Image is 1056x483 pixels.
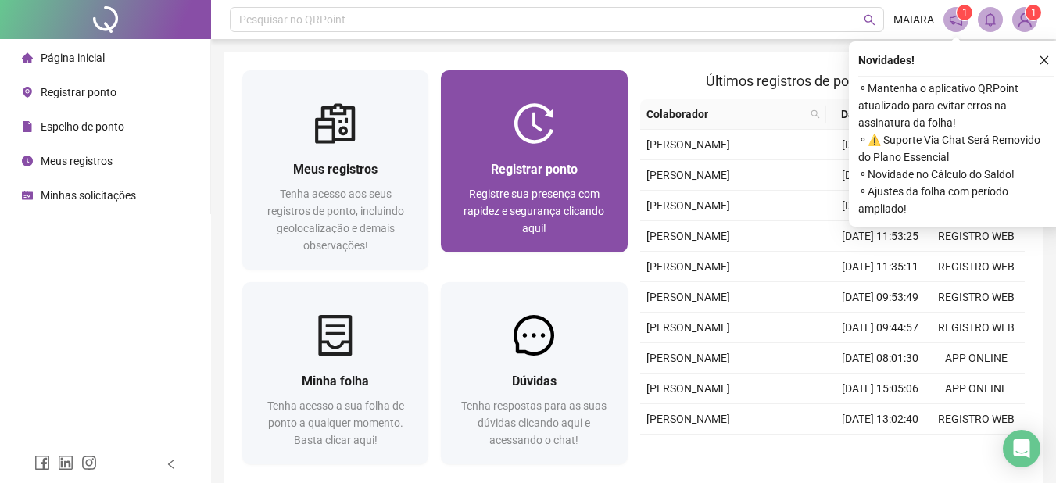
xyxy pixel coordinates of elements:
[706,73,958,89] span: Últimos registros de ponto sincronizados
[646,138,730,151] span: [PERSON_NAME]
[826,99,919,130] th: Data/Hora
[1039,55,1050,66] span: close
[441,282,627,464] a: DúvidasTenha respostas para as suas dúvidas clicando aqui e acessando o chat!
[81,455,97,470] span: instagram
[646,106,805,123] span: Colaborador
[858,166,1054,183] span: ⚬ Novidade no Cálculo do Saldo!
[267,188,404,252] span: Tenha acesso aos seus registros de ponto, incluindo geolocalização e demais observações!
[646,230,730,242] span: [PERSON_NAME]
[22,121,33,132] span: file
[293,162,378,177] span: Meus registros
[491,162,578,177] span: Registrar ponto
[22,156,33,166] span: clock-circle
[302,374,369,388] span: Minha folha
[864,14,875,26] span: search
[807,102,823,126] span: search
[242,282,428,464] a: Minha folhaTenha acesso a sua folha de ponto a qualquer momento. Basta clicar aqui!
[646,199,730,212] span: [PERSON_NAME]
[929,221,1025,252] td: REGISTRO WEB
[858,131,1054,166] span: ⚬ ⚠️ Suporte Via Chat Será Removido do Plano Essencial
[646,291,730,303] span: [PERSON_NAME]
[441,70,627,252] a: Registrar pontoRegistre sua presença com rapidez e segurança clicando aqui!
[858,80,1054,131] span: ⚬ Mantenha o aplicativo QRPoint atualizado para evitar erros na assinatura da folha!
[832,221,929,252] td: [DATE] 11:53:25
[267,399,404,446] span: Tenha acesso a sua folha de ponto a qualquer momento. Basta clicar aqui!
[929,435,1025,465] td: REGISTRO WEB
[512,374,557,388] span: Dúvidas
[1031,7,1036,18] span: 1
[929,343,1025,374] td: APP ONLINE
[832,282,929,313] td: [DATE] 09:53:49
[832,404,929,435] td: [DATE] 13:02:40
[646,382,730,395] span: [PERSON_NAME]
[929,282,1025,313] td: REGISTRO WEB
[22,52,33,63] span: home
[461,399,607,446] span: Tenha respostas para as suas dúvidas clicando aqui e acessando o chat!
[983,13,997,27] span: bell
[832,343,929,374] td: [DATE] 08:01:30
[832,313,929,343] td: [DATE] 09:44:57
[646,321,730,334] span: [PERSON_NAME]
[22,190,33,201] span: schedule
[832,252,929,282] td: [DATE] 11:35:11
[929,374,1025,404] td: APP ONLINE
[832,191,929,221] td: [DATE] 12:53:58
[832,160,929,191] td: [DATE] 13:03:19
[832,106,900,123] span: Data/Hora
[929,404,1025,435] td: REGISTRO WEB
[1003,430,1040,467] div: Open Intercom Messenger
[929,252,1025,282] td: REGISTRO WEB
[166,459,177,470] span: left
[34,455,50,470] span: facebook
[957,5,972,20] sup: 1
[1026,5,1041,20] sup: Atualize o seu contato no menu Meus Dados
[41,120,124,133] span: Espelho de ponto
[832,130,929,160] td: [DATE] 14:55:45
[41,155,113,167] span: Meus registros
[929,313,1025,343] td: REGISTRO WEB
[646,413,730,425] span: [PERSON_NAME]
[1013,8,1036,31] img: 79011
[949,13,963,27] span: notification
[832,435,929,465] td: [DATE] 12:53:34
[22,87,33,98] span: environment
[832,374,929,404] td: [DATE] 15:05:06
[646,352,730,364] span: [PERSON_NAME]
[41,86,116,98] span: Registrar ponto
[858,52,915,69] span: Novidades !
[646,260,730,273] span: [PERSON_NAME]
[962,7,968,18] span: 1
[41,52,105,64] span: Página inicial
[893,11,934,28] span: MAIARA
[242,70,428,270] a: Meus registrosTenha acesso aos seus registros de ponto, incluindo geolocalização e demais observa...
[858,183,1054,217] span: ⚬ Ajustes da folha com período ampliado!
[646,169,730,181] span: [PERSON_NAME]
[811,109,820,119] span: search
[58,455,73,470] span: linkedin
[464,188,604,234] span: Registre sua presença com rapidez e segurança clicando aqui!
[41,189,136,202] span: Minhas solicitações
